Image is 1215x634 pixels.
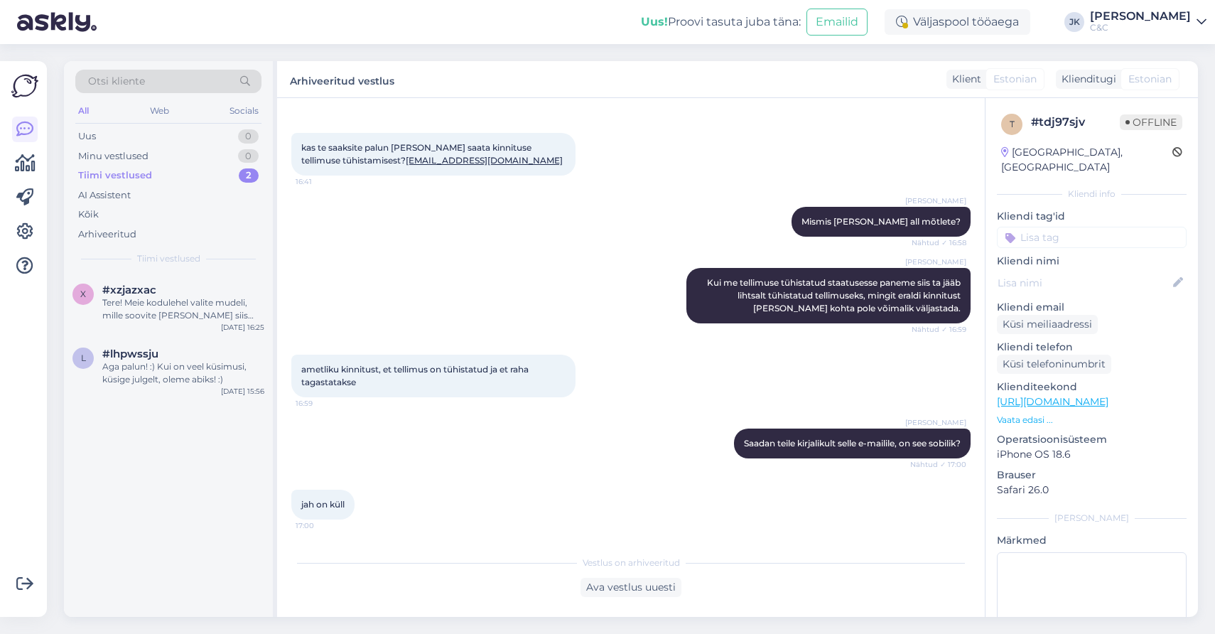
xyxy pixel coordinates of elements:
[88,74,145,89] span: Otsi kliente
[806,9,868,36] button: Emailid
[239,168,259,183] div: 2
[102,348,158,360] span: #lhpwssju
[997,315,1098,334] div: Küsi meiliaadressi
[885,9,1030,35] div: Väljaspool tööaega
[1001,145,1172,175] div: [GEOGRAPHIC_DATA], [GEOGRAPHIC_DATA]
[78,168,152,183] div: Tiimi vestlused
[905,195,966,206] span: [PERSON_NAME]
[102,360,264,386] div: Aga palun! :) Kui on veel küsimusi, küsige julgelt, oleme abiks! :)
[1056,72,1116,87] div: Klienditugi
[81,353,86,363] span: l
[997,300,1187,315] p: Kliendi email
[997,380,1187,394] p: Klienditeekond
[1064,12,1084,32] div: JK
[102,296,264,322] div: Tere! Meie kodulehel valite mudeli, mille soovite [PERSON_NAME] siis valima Inbak maksevõimaluse ...
[1090,11,1191,22] div: [PERSON_NAME]
[905,417,966,428] span: [PERSON_NAME]
[296,398,349,409] span: 16:59
[910,459,966,470] span: Nähtud ✓ 17:00
[641,15,668,28] b: Uus!
[238,129,259,144] div: 0
[80,289,86,299] span: x
[997,533,1187,548] p: Märkmed
[221,386,264,397] div: [DATE] 15:56
[583,557,680,569] span: Vestlus on arhiveeritud
[301,499,345,510] span: jah on küll
[912,324,966,335] span: Nähtud ✓ 16:59
[78,188,131,203] div: AI Assistent
[997,414,1187,426] p: Vaata edasi ...
[997,340,1187,355] p: Kliendi telefon
[290,70,394,89] label: Arhiveeritud vestlus
[946,72,981,87] div: Klient
[993,72,1037,87] span: Estonian
[641,14,801,31] div: Proovi tasuta juba täna:
[102,284,156,296] span: #xzjazxac
[997,483,1187,498] p: Safari 26.0
[227,102,261,120] div: Socials
[997,227,1187,248] input: Lisa tag
[238,149,259,163] div: 0
[78,129,96,144] div: Uus
[997,512,1187,525] div: [PERSON_NAME]
[1128,72,1172,87] span: Estonian
[301,364,531,387] span: ametliku kinnitust, et tellimus on tühistatud ja et raha tagastatakse
[997,254,1187,269] p: Kliendi nimi
[1010,119,1015,129] span: t
[801,216,961,227] span: Mismis [PERSON_NAME] all mõtlete?
[11,72,38,100] img: Askly Logo
[147,102,172,120] div: Web
[905,257,966,267] span: [PERSON_NAME]
[997,468,1187,483] p: Brauser
[78,149,148,163] div: Minu vestlused
[998,275,1170,291] input: Lisa nimi
[912,237,966,248] span: Nähtud ✓ 16:58
[406,155,563,166] a: [EMAIL_ADDRESS][DOMAIN_NAME]
[78,208,99,222] div: Kõik
[296,520,349,531] span: 17:00
[997,355,1111,374] div: Küsi telefoninumbrit
[301,142,563,166] span: kas te saaksite palun [PERSON_NAME] saata kinnituse tellimuse tühistamisest?
[744,438,961,448] span: Saadan teile kirjalikult selle e-mailile, on see sobilik?
[997,432,1187,447] p: Operatsioonisüsteem
[221,322,264,333] div: [DATE] 16:25
[137,252,200,265] span: Tiimi vestlused
[1090,11,1206,33] a: [PERSON_NAME]C&C
[997,447,1187,462] p: iPhone OS 18.6
[296,176,349,187] span: 16:41
[1031,114,1120,131] div: # tdj97sjv
[1090,22,1191,33] div: C&C
[580,578,681,597] div: Ava vestlus uuesti
[997,188,1187,200] div: Kliendi info
[997,395,1108,408] a: [URL][DOMAIN_NAME]
[1120,114,1182,130] span: Offline
[75,102,92,120] div: All
[707,277,963,313] span: Kui me tellimuse tühistatud staatusesse paneme siis ta jääb lihtsalt tühistatud tellimuseks, ming...
[78,227,136,242] div: Arhiveeritud
[997,209,1187,224] p: Kliendi tag'id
